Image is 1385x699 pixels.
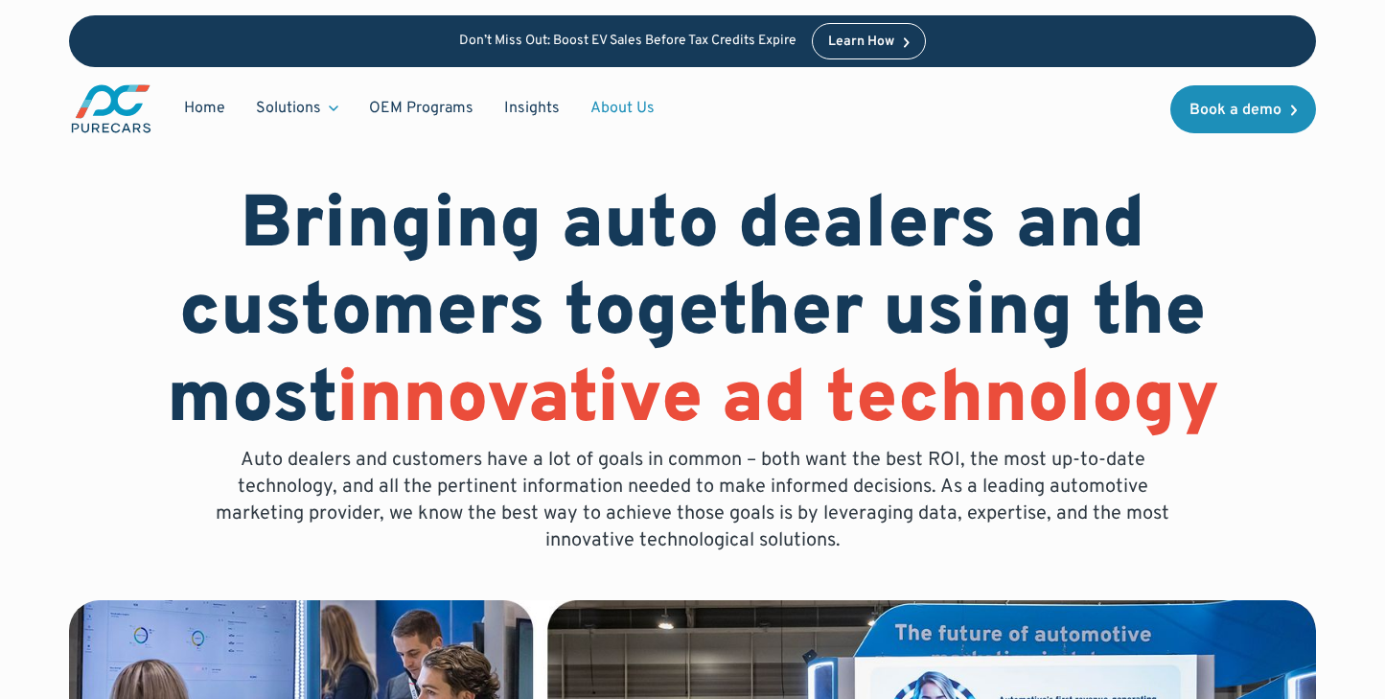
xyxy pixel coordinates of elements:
[1170,85,1316,133] a: Book a demo
[575,90,670,127] a: About Us
[202,447,1184,554] p: Auto dealers and customers have a lot of goals in common – both want the best ROI, the most up-to...
[69,82,153,135] a: main
[69,184,1316,447] h1: Bringing auto dealers and customers together using the most
[828,35,894,49] div: Learn How
[459,34,796,50] p: Don’t Miss Out: Boost EV Sales Before Tax Credits Expire
[169,90,241,127] a: Home
[241,90,354,127] div: Solutions
[336,356,1219,448] span: innovative ad technology
[489,90,575,127] a: Insights
[256,98,321,119] div: Solutions
[812,23,926,59] a: Learn How
[354,90,489,127] a: OEM Programs
[1189,103,1281,118] div: Book a demo
[69,82,153,135] img: purecars logo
